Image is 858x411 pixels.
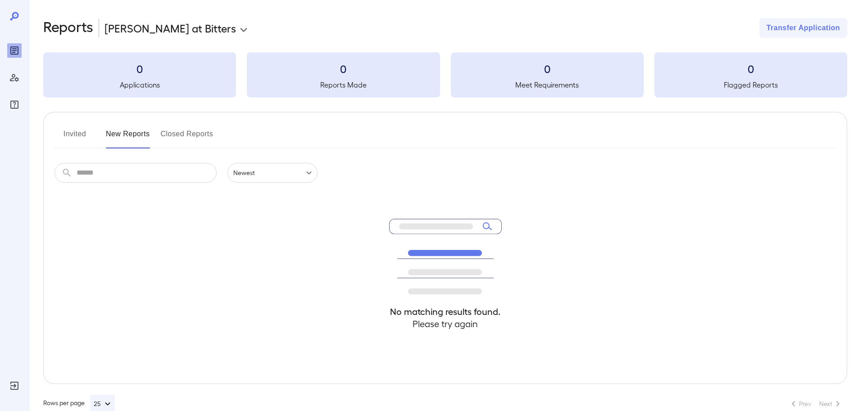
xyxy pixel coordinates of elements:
div: Newest [227,163,318,183]
h3: 0 [654,61,847,76]
p: [PERSON_NAME] at Bitters [104,21,236,35]
div: Reports [7,43,22,58]
h4: No matching results found. [389,305,502,318]
h2: Reports [43,18,93,38]
nav: pagination navigation [784,397,847,411]
h5: Flagged Reports [654,79,847,90]
h5: Applications [43,79,236,90]
button: Invited [54,127,95,148]
h5: Reports Made [247,79,440,90]
button: Closed Reports [161,127,213,148]
div: Manage Users [7,70,22,85]
div: FAQ [7,97,22,112]
button: New Reports [106,127,150,148]
h3: 0 [43,61,236,76]
h5: Meet Requirements [451,79,644,90]
summary: 0Applications0Reports Made0Meet Requirements0Flagged Reports [43,52,847,97]
h3: 0 [451,61,644,76]
h3: 0 [247,61,440,76]
h4: Please try again [389,318,502,330]
div: Log Out [7,379,22,393]
button: Transfer Application [759,18,847,38]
